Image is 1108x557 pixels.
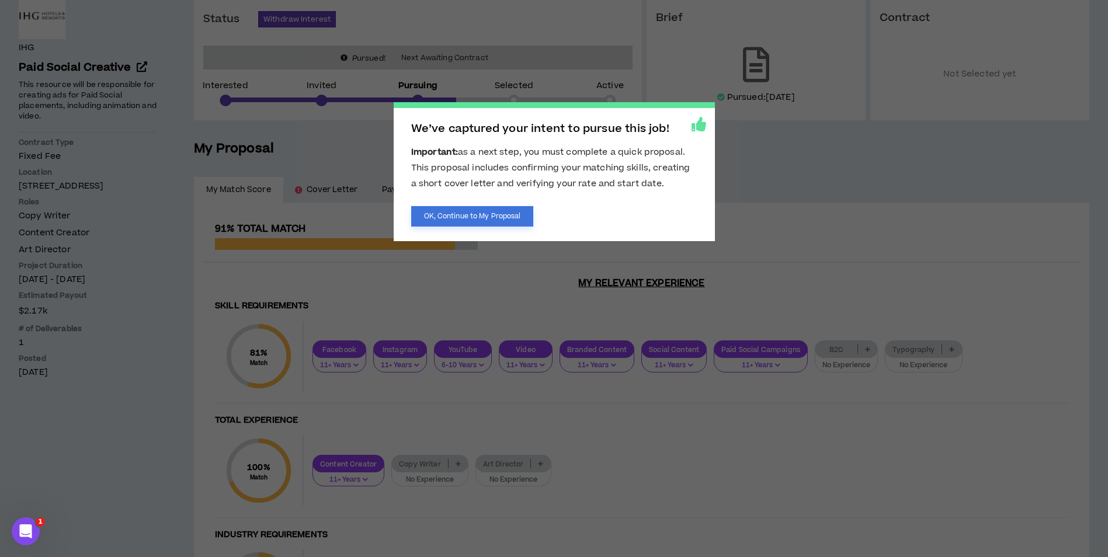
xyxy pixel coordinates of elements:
[411,206,534,227] button: OK, Continue to My Proposal
[36,517,45,527] span: 1
[411,123,697,135] h2: We’ve captured your intent to pursue this job!
[12,517,40,545] iframe: Intercom live chat
[411,146,690,190] span: as a next step, you must complete a quick proposal. This proposal includes confirming your matchi...
[411,146,458,158] b: Important:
